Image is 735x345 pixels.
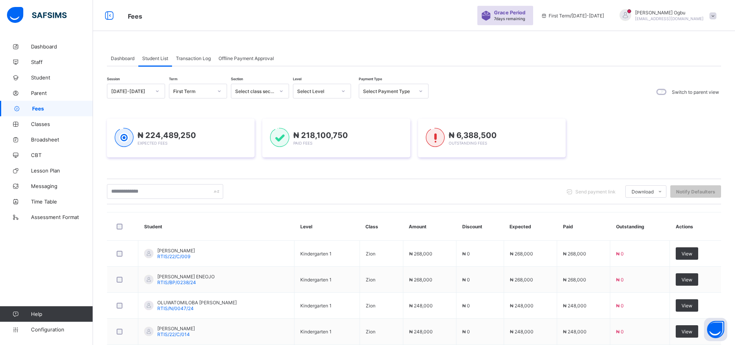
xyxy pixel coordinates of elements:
span: Time Table [31,198,93,205]
span: Assessment Format [31,214,93,220]
span: [PERSON_NAME] [157,326,195,331]
span: RTIS/N/0047/24 [157,305,194,311]
img: sticker-purple.71386a28dfed39d6af7621340158ba97.svg [481,11,491,21]
th: Student [138,212,294,241]
span: Term [169,77,177,81]
span: ₦ 268,000 [409,251,432,257]
span: Classes [31,121,93,127]
span: [PERSON_NAME] ENEOJO [157,274,215,279]
span: ₦ 0 [462,329,470,335]
span: 7 days remaining [494,16,525,21]
span: Transaction Log [176,55,211,61]
span: Payment Type [359,77,382,81]
span: RTIS/BP/0238/24 [157,279,196,285]
span: ₦ 268,000 [510,277,533,283]
span: Zion [366,303,375,309]
span: Dashboard [31,43,93,50]
span: View [682,329,692,335]
span: Help [31,311,93,317]
span: ₦ 248,000 [510,329,534,335]
span: CBT [31,152,93,158]
div: Select Payment Type [363,88,414,94]
span: ₦ 268,000 [510,251,533,257]
span: Kindergarten 1 [300,277,332,283]
span: Zion [366,251,375,257]
span: Parent [31,90,93,96]
th: Actions [670,212,721,241]
span: Kindergarten 1 [300,251,332,257]
span: RTIS/22/C/009 [157,254,190,259]
span: Fees [128,12,142,20]
span: ₦ 0 [616,251,624,257]
span: Zion [366,329,375,335]
th: Class [360,212,403,241]
span: ₦ 0 [462,251,470,257]
span: ₦ 248,000 [510,303,534,309]
span: View [682,251,692,257]
span: ₦ 0 [616,329,624,335]
img: expected-1.03dd87d44185fb6c27cc9b2570c10499.svg [115,128,134,147]
th: Discount [456,212,504,241]
div: First Term [173,88,213,94]
span: Level [293,77,301,81]
div: Select Level [297,88,337,94]
span: View [682,277,692,283]
span: ₦ 218,100,750 [293,131,348,140]
span: ₦ 268,000 [563,277,586,283]
div: Select class section [235,88,275,94]
button: Open asap [704,318,727,341]
span: Kindergarten 1 [300,329,332,335]
span: Staff [31,59,93,65]
span: Session [107,77,120,81]
span: ₦ 248,000 [563,303,587,309]
th: Expected [504,212,557,241]
span: ₦ 0 [616,277,624,283]
span: ₦ 268,000 [409,277,432,283]
span: Send payment link [575,189,616,195]
th: Outstanding [610,212,670,241]
span: ₦ 0 [616,303,624,309]
span: [PERSON_NAME] [157,248,195,254]
span: Fees [32,105,93,112]
span: session/term information [541,13,604,19]
span: ₦ 6,388,500 [449,131,497,140]
span: Offline Payment Approval [219,55,274,61]
span: ₦ 0 [462,303,470,309]
span: Outstanding Fees [449,141,487,145]
th: Amount [403,212,456,241]
span: Configuration [31,326,93,333]
span: Notify Defaulters [676,189,715,195]
span: Student [31,74,93,81]
span: ₦ 224,489,250 [138,131,196,140]
span: Student List [142,55,168,61]
span: Paid Fees [293,141,312,145]
img: safsims [7,7,67,23]
span: Section [231,77,243,81]
span: [EMAIL_ADDRESS][DOMAIN_NAME] [635,16,704,21]
span: Zion [366,277,375,283]
span: ₦ 248,000 [563,329,587,335]
div: AnnOgbu [612,9,720,22]
span: Grace Period [494,10,525,16]
span: Broadsheet [31,136,93,143]
span: Expected Fees [138,141,167,145]
span: RTIS/22/C/014 [157,331,190,337]
span: Download [632,189,654,195]
span: Kindergarten 1 [300,303,332,309]
span: Dashboard [111,55,134,61]
span: ₦ 248,000 [409,329,433,335]
label: Switch to parent view [672,89,719,95]
span: ₦ 0 [462,277,470,283]
span: [PERSON_NAME] Ogbu [635,10,704,16]
span: OLUWATOMILOBA [PERSON_NAME] [157,300,237,305]
img: outstanding-1.146d663e52f09953f639664a84e30106.svg [426,128,445,147]
span: ₦ 248,000 [409,303,433,309]
span: View [682,303,692,309]
img: paid-1.3eb1404cbcb1d3b736510a26bbfa3ccb.svg [270,128,289,147]
th: Level [294,212,360,241]
span: Messaging [31,183,93,189]
div: [DATE]-[DATE] [111,88,151,94]
th: Paid [557,212,610,241]
span: Lesson Plan [31,167,93,174]
span: ₦ 268,000 [563,251,586,257]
